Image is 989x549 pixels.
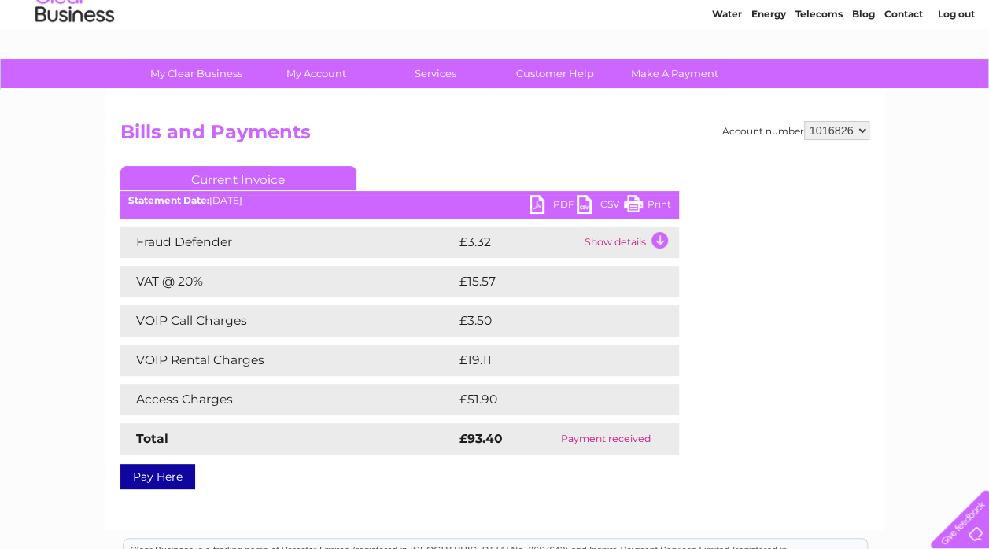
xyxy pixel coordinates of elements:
[136,431,168,446] strong: Total
[120,345,456,376] td: VOIP Rental Charges
[456,345,642,376] td: £19.11
[120,195,679,206] div: [DATE]
[532,423,678,455] td: Payment received
[456,227,581,258] td: £3.32
[692,8,801,28] a: 0333 014 3131
[131,59,261,88] a: My Clear Business
[581,227,679,258] td: Show details
[120,266,456,297] td: VAT @ 20%
[937,67,974,79] a: Log out
[624,195,671,218] a: Print
[610,59,740,88] a: Make A Payment
[120,464,195,489] a: Pay Here
[371,59,500,88] a: Services
[456,384,646,415] td: £51.90
[120,384,456,415] td: Access Charges
[456,305,642,337] td: £3.50
[120,166,356,190] a: Current Invoice
[128,194,209,206] b: Statement Date:
[712,67,742,79] a: Water
[490,59,620,88] a: Customer Help
[124,9,867,76] div: Clear Business is a trading name of Verastar Limited (registered in [GEOGRAPHIC_DATA] No. 3667643...
[251,59,381,88] a: My Account
[456,266,645,297] td: £15.57
[120,121,869,151] h2: Bills and Payments
[530,195,577,218] a: PDF
[35,41,115,89] img: logo.png
[722,121,869,140] div: Account number
[459,431,503,446] strong: £93.40
[852,67,875,79] a: Blog
[577,195,624,218] a: CSV
[795,67,843,79] a: Telecoms
[884,67,923,79] a: Contact
[120,227,456,258] td: Fraud Defender
[751,67,786,79] a: Energy
[120,305,456,337] td: VOIP Call Charges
